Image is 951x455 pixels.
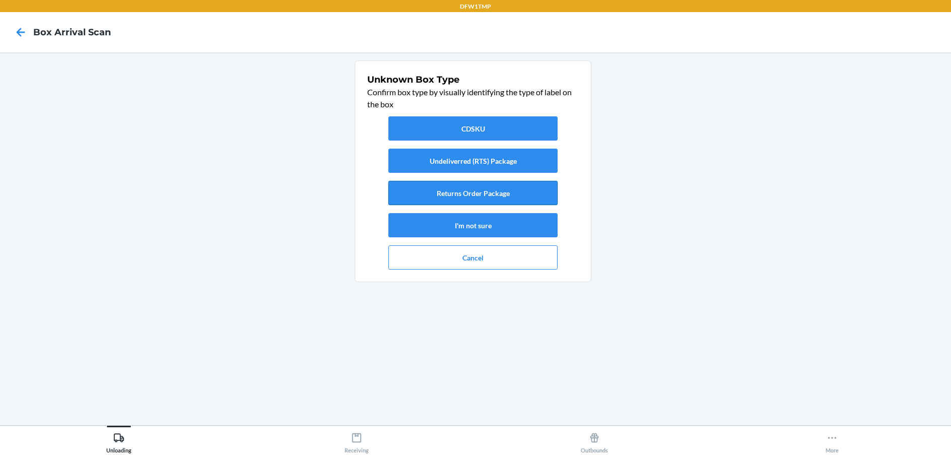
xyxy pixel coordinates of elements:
[713,426,951,453] button: More
[388,245,558,270] button: Cancel
[388,181,558,205] button: Returns Order Package
[581,428,608,453] div: Outbounds
[106,428,131,453] div: Unloading
[460,2,491,11] p: DFW1TMP
[388,149,558,173] button: Undeliverred (RTS) Package
[345,428,369,453] div: Receiving
[367,86,579,110] p: Confirm box type by visually identifying the type of label on the box
[367,73,579,86] h1: Unknown Box Type
[33,26,111,39] h4: Box Arrival Scan
[388,213,558,237] button: I'm not sure
[826,428,839,453] div: More
[388,116,558,141] button: CDSKU
[238,426,475,453] button: Receiving
[475,426,713,453] button: Outbounds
